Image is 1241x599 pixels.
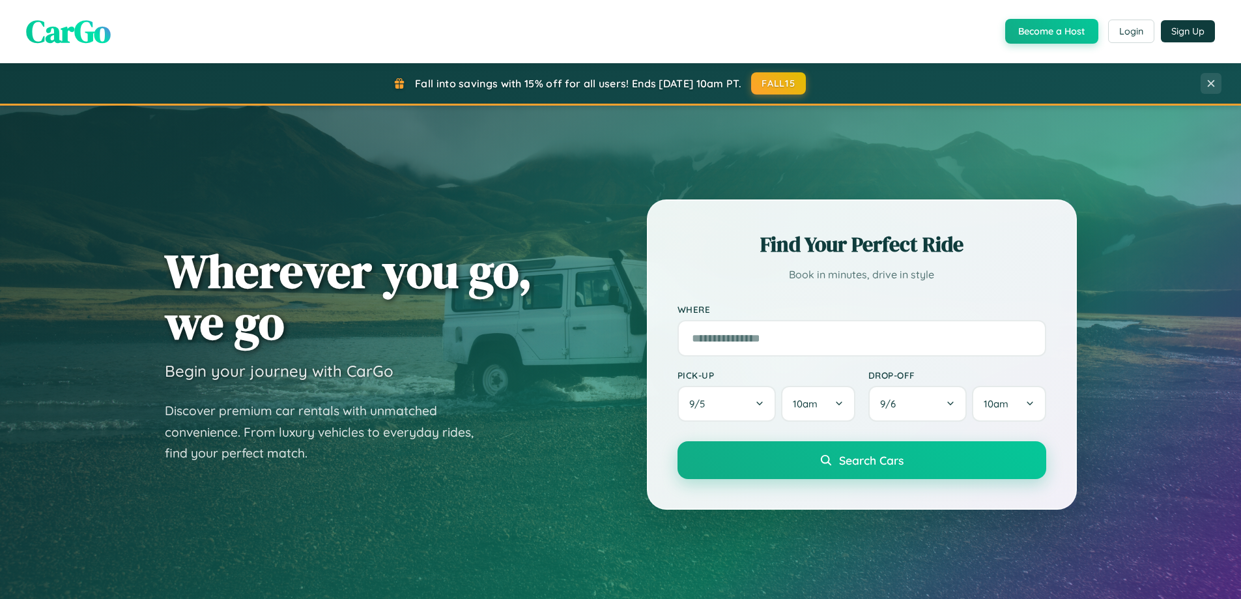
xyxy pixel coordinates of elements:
[415,77,741,90] span: Fall into savings with 15% off for all users! Ends [DATE] 10am PT.
[984,398,1008,410] span: 10am
[678,230,1046,259] h2: Find Your Perfect Ride
[678,441,1046,479] button: Search Cars
[165,361,393,381] h3: Begin your journey with CarGo
[678,370,855,381] label: Pick-up
[1161,20,1215,42] button: Sign Up
[678,304,1046,315] label: Where
[880,398,902,410] span: 9 / 6
[972,386,1046,422] button: 10am
[868,370,1046,381] label: Drop-off
[26,10,111,53] span: CarGo
[689,398,711,410] span: 9 / 5
[751,72,806,95] button: FALL15
[868,386,967,422] button: 9/6
[793,398,818,410] span: 10am
[1108,20,1154,43] button: Login
[678,386,777,422] button: 9/5
[678,265,1046,284] p: Book in minutes, drive in style
[165,245,532,348] h1: Wherever you go, we go
[165,400,491,464] p: Discover premium car rentals with unmatched convenience. From luxury vehicles to everyday rides, ...
[1005,19,1098,44] button: Become a Host
[839,453,904,467] span: Search Cars
[781,386,855,422] button: 10am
